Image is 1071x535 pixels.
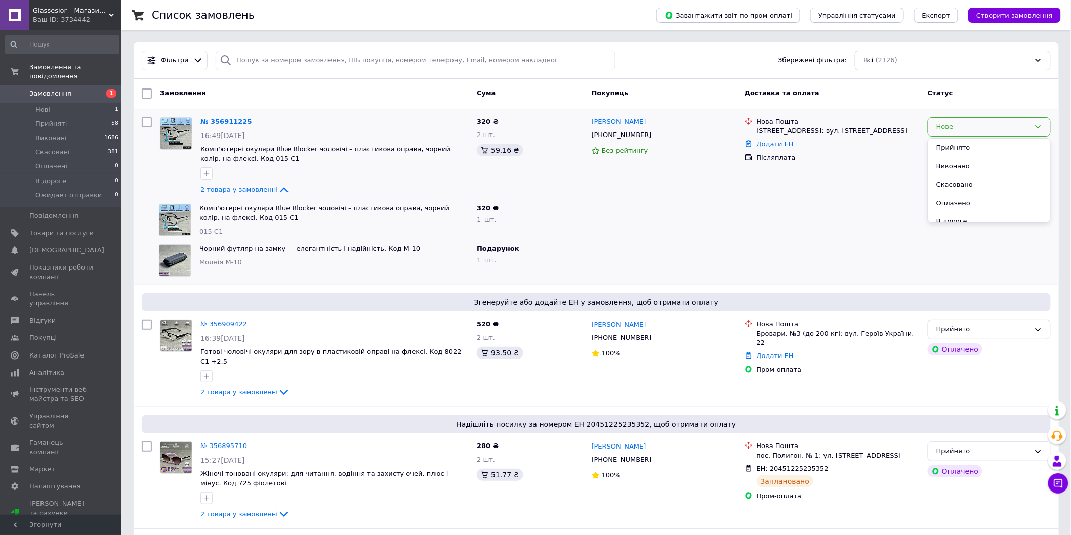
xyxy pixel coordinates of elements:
div: Ваш ID: 3734442 [33,15,121,24]
span: 100% [602,471,621,479]
span: Молнія М-10 [199,258,242,266]
div: Нова Пошта [757,320,920,329]
span: ЕН: 20451225235352 [757,465,829,472]
span: Без рейтингу [602,147,648,154]
a: 2 товара у замовленні [200,388,290,396]
span: 16:49[DATE] [200,131,245,140]
span: 520 ₴ [477,320,499,328]
a: Жіночі тоновані окуляри: для читання, водіння та захисту очей, плюс і мінус. Код 725 фіолетові [200,470,448,487]
a: 2 товара у замовленні [200,186,290,193]
a: № 356895710 [200,442,247,450]
div: Пром-оплата [757,492,920,501]
span: 2 шт. [477,456,495,463]
div: [STREET_ADDRESS]: вул. [STREET_ADDRESS] [757,126,920,136]
span: Скасовані [35,148,70,157]
span: Показники роботи компанії [29,263,94,281]
div: Післяплата [757,153,920,162]
div: Оплачено [928,343,982,355]
span: 280 ₴ [477,442,499,450]
span: Всі [863,56,874,65]
span: Комп'ютерні окуляри Blue Blocker чоловічі – пластикова оправа, чорний колір, на флексі. Код 015 С1 [200,145,450,162]
span: Прийняті [35,119,67,128]
span: 381 [108,148,118,157]
span: 1686 [104,133,118,143]
h1: Список замовлень [152,9,255,21]
button: Експорт [914,8,959,23]
button: Завантажити звіт по пром-оплаті [656,8,800,23]
span: Повідомлення [29,211,78,220]
div: Бровари, №3 (до 200 кг): вул. Героїв України, 22 [757,329,920,347]
span: 2 товара у замовленні [200,388,278,396]
div: Пром-оплата [757,365,920,374]
span: Товари та послуги [29,229,94,238]
a: Додати ЕН [757,352,794,360]
span: 2 шт. [477,131,495,139]
span: Аналітика [29,368,64,377]
span: 1 [106,89,116,98]
span: Панель управління [29,290,94,308]
span: Доставка та оплата [745,89,819,97]
span: Фільтри [161,56,189,65]
span: 58 [111,119,118,128]
span: Створити замовлення [976,12,1053,19]
span: Управління сайтом [29,412,94,430]
img: Фото товару [159,245,191,276]
span: 16:39[DATE] [200,334,245,342]
a: [PERSON_NAME] [592,320,646,330]
a: № 356911225 [200,118,252,125]
div: пос. Полигон, № 1: ул. [STREET_ADDRESS] [757,451,920,460]
span: 0 [115,176,118,186]
span: 100% [602,349,621,357]
span: 1 [115,105,118,114]
span: Замовлення [160,89,205,97]
span: 15:27[DATE] [200,456,245,464]
span: Згенеруйте або додайте ЕН у замовлення, щоб отримати оплату [146,297,1047,307]
span: Статус [928,89,953,97]
img: Фото товару [160,320,192,351]
img: Фото товару [160,442,192,473]
div: Нова Пошта [757,441,920,451]
span: Надішліть посилку за номером ЕН 20451225235352, щоб отримати оплату [146,419,1047,429]
span: Glassesior – Магазин оптики [33,6,109,15]
span: [PHONE_NUMBER] [592,334,652,341]
button: Управління статусами [810,8,904,23]
span: 320 ₴ [477,118,499,125]
a: № 356909422 [200,320,247,328]
span: [PERSON_NAME] та рахунки [29,499,94,527]
span: 0 [115,162,118,171]
a: 2 товара у замовленні [200,510,290,518]
a: Чорний футляр на замку — елегантність і надійність. Код М-10 [199,245,420,252]
span: [PHONE_NUMBER] [592,456,652,463]
span: 0 [115,191,118,200]
input: Пошук [5,35,119,54]
span: Збережені фільтри: [778,56,847,65]
li: Скасовано [928,175,1050,194]
a: [PERSON_NAME] [592,442,646,452]
span: 015 С1 [199,228,223,235]
span: Замовлення та повідомлення [29,63,121,81]
li: Оплачено [928,194,1050,213]
div: Заплановано [757,475,814,487]
span: Гаманець компанії [29,438,94,457]
span: Подарунок [477,245,519,252]
span: Відгуки [29,316,56,325]
div: Нова Пошта [757,117,920,126]
span: Виконані [35,133,67,143]
span: 2 шт. [477,334,495,341]
li: Виконано [928,157,1050,176]
img: Фото товару [159,204,191,236]
span: 2 товара у замовленні [200,186,278,193]
div: 51.77 ₴ [477,469,523,481]
div: Оплачено [928,465,982,477]
a: Готові чоловічі окуляри для зору в пластиковій оправі на флексі. Код 8022 С1 +2.5 [200,348,462,365]
span: 1 шт. [477,216,496,224]
span: Нові [35,105,50,114]
a: Комп'ютерні окуляри Blue Blocker чоловічі – пластикова оправа, чорний колір, на флексі. Код 015 С1 [199,204,449,221]
span: Експорт [922,12,951,19]
button: Створити замовлення [968,8,1061,23]
span: Ожидает отправки [35,191,102,200]
span: [PHONE_NUMBER] [592,131,652,139]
